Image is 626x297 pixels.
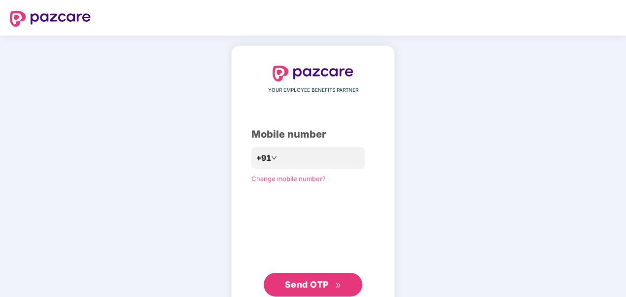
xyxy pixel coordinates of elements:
span: Send OTP [285,279,329,290]
img: logo [10,11,91,27]
div: Mobile number [251,127,375,142]
span: down [271,155,277,161]
a: Change mobile number? [251,175,326,183]
button: Send OTPdouble-right [264,273,362,297]
span: YOUR EMPLOYEE BENEFITS PARTNER [268,86,358,94]
span: +91 [256,152,271,164]
span: double-right [335,282,342,289]
img: logo [273,66,353,81]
